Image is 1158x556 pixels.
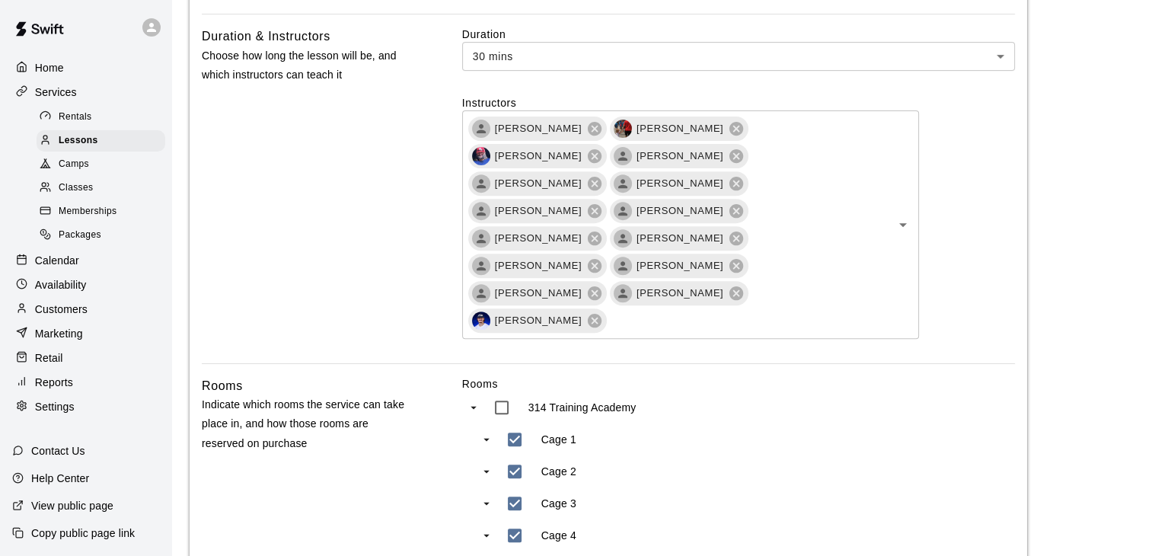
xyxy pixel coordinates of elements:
p: Customers [35,302,88,317]
p: Indicate which rooms the service can take place in, and how those rooms are reserved on purchase [202,395,413,453]
a: Rentals [37,105,171,129]
div: Austin Hartnett [614,257,632,275]
p: Reports [35,375,73,390]
a: Camps [37,153,171,177]
span: Classes [59,181,93,196]
img: Jacob Abraham [472,147,490,165]
div: [PERSON_NAME] [468,281,607,305]
div: Johnny Dozier [472,229,490,248]
div: Camps [37,154,165,175]
div: Cameron Duke [472,120,490,138]
div: Jacob Abraham[PERSON_NAME] [468,144,607,168]
div: Austin Poppleton [614,284,632,302]
a: Customers [12,298,159,321]
a: Lessons [37,129,171,152]
span: [PERSON_NAME] [486,313,591,328]
span: Lessons [59,133,98,149]
a: Classes [37,177,171,200]
div: Hunter Seaton [614,229,632,248]
span: [PERSON_NAME] [486,176,591,191]
p: Cage 2 [541,464,576,479]
span: [PERSON_NAME] [627,149,732,164]
label: Duration [462,27,1015,42]
p: Cage 1 [541,432,576,447]
p: Marketing [35,326,83,341]
span: [PERSON_NAME] [486,203,591,219]
span: [PERSON_NAME] [627,231,732,246]
label: Rooms [462,376,1015,391]
span: Camps [59,157,89,172]
p: Availability [35,277,87,292]
a: Packages [37,224,171,248]
span: [PERSON_NAME] [627,286,732,301]
p: Services [35,85,77,100]
div: Colin Millar[PERSON_NAME] [468,308,607,333]
h6: Duration & Instructors [202,27,330,46]
a: Services [12,81,159,104]
span: [PERSON_NAME] [627,121,732,136]
div: 30 mins [462,42,1015,70]
span: Rentals [59,110,92,125]
p: Copy public page link [31,526,135,541]
a: Reports [12,371,159,394]
div: [PERSON_NAME] [610,226,748,251]
div: [PERSON_NAME] [468,117,607,141]
div: Memberships [37,201,165,222]
div: [PERSON_NAME] [468,254,607,278]
a: Home [12,56,159,79]
div: [PERSON_NAME] [610,171,748,196]
span: [PERSON_NAME] [486,231,591,246]
div: [PERSON_NAME] [468,226,607,251]
div: Ivan Nunez [472,257,490,275]
span: [PERSON_NAME] [486,286,591,301]
a: Availability [12,273,159,296]
button: Open [892,214,914,235]
p: Contact Us [31,443,85,459]
span: [PERSON_NAME] [486,258,591,273]
img: Jeramy Allerdissen [614,120,632,138]
div: [PERSON_NAME] [468,171,607,196]
a: Settings [12,395,159,418]
div: Rentals [37,107,165,128]
div: James Beirne [614,147,632,165]
div: Lessons [37,130,165,152]
p: View public page [31,498,113,513]
div: Jeramy Allerdissen[PERSON_NAME] [610,117,748,141]
span: [PERSON_NAME] [627,258,732,273]
span: [PERSON_NAME] [486,121,591,136]
span: Memberships [59,204,116,219]
p: Retail [35,350,63,366]
span: [PERSON_NAME] [486,149,591,164]
a: Calendar [12,249,159,272]
p: 314 Training Academy [528,400,636,415]
a: Marketing [12,322,159,345]
p: Choose how long the lesson will be, and which instructors can teach it [202,46,413,85]
div: [PERSON_NAME] [468,199,607,223]
div: [PERSON_NAME] [610,199,748,223]
label: Instructors [462,95,1015,110]
p: Calendar [35,253,79,268]
p: Help Center [31,471,89,486]
span: [PERSON_NAME] [627,176,732,191]
span: [PERSON_NAME] [627,203,732,219]
div: Luke Sommerfeld [472,284,490,302]
div: Clay Voss [614,202,632,220]
a: Memberships [37,200,171,224]
span: Packages [59,228,101,243]
div: [PERSON_NAME] [610,144,748,168]
div: [PERSON_NAME] [610,254,748,278]
div: Josh Flota [614,174,632,193]
div: John Beirne [472,202,490,220]
p: Home [35,60,64,75]
img: Colin Millar [472,312,490,330]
